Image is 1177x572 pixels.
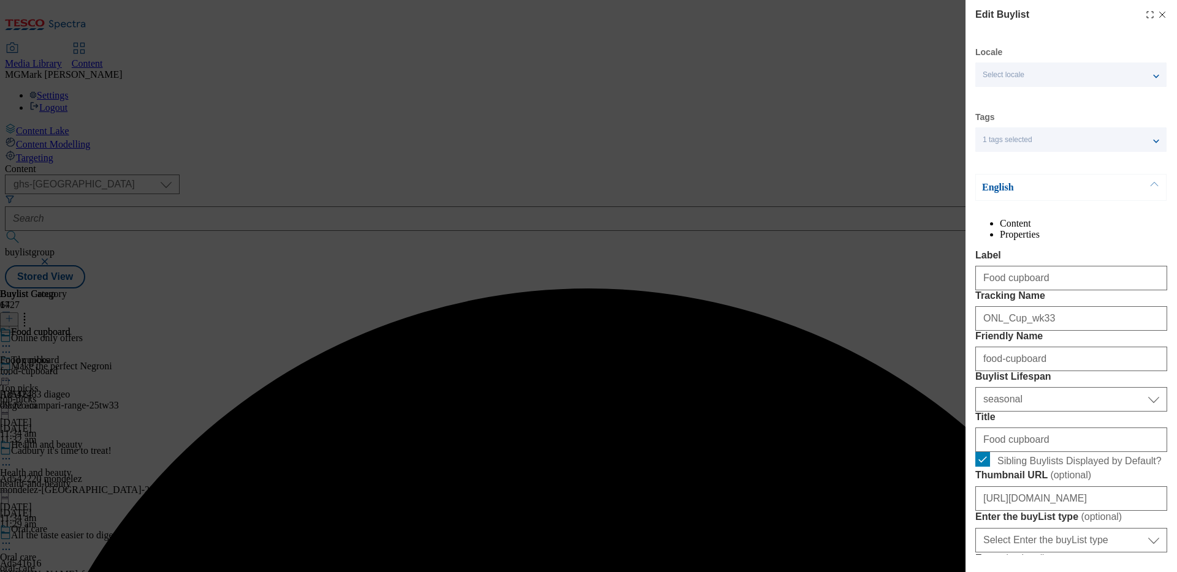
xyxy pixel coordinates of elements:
label: Enter the buyList type [975,511,1167,523]
input: Enter Friendly Name [975,347,1167,371]
li: Properties [1000,229,1167,240]
input: Enter Label [975,266,1167,290]
span: Select locale [983,70,1024,80]
h4: Edit Buylist [975,7,1029,22]
label: Locale [975,49,1002,56]
p: English [982,181,1111,194]
span: ( optional ) [1081,511,1122,522]
input: Enter Tracking Name [975,306,1167,331]
label: Title [975,412,1167,423]
label: Thumbnail URL [975,469,1167,481]
li: Content [1000,218,1167,229]
button: Select locale [975,62,1167,87]
input: Enter Title [975,427,1167,452]
button: 1 tags selected [975,127,1167,152]
label: Label [975,250,1167,261]
span: 1 tags selected [983,135,1032,145]
input: Enter Thumbnail URL [975,486,1167,511]
label: Buylist Lifespan [975,371,1167,382]
label: Event [975,552,1167,565]
span: ( optional ) [1005,553,1046,563]
span: Sibling Buylists Displayed by Default? [997,456,1162,467]
label: Tags [975,114,995,121]
label: Tracking Name [975,290,1167,301]
span: ( optional ) [1050,470,1091,480]
label: Friendly Name [975,331,1167,342]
